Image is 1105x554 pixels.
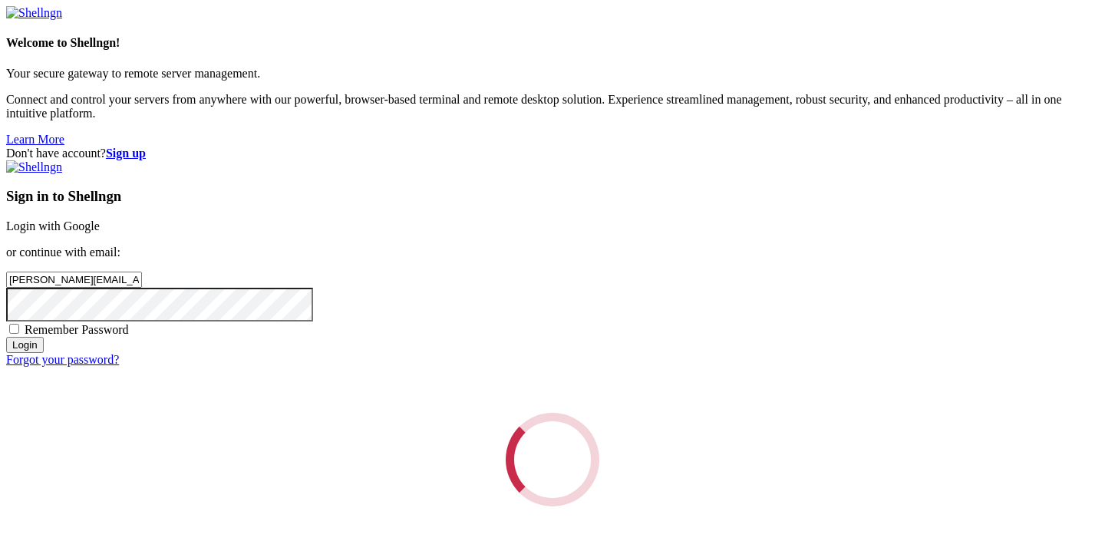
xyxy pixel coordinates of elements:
[6,93,1099,120] p: Connect and control your servers from anywhere with our powerful, browser-based terminal and remo...
[6,246,1099,259] p: or continue with email:
[6,160,62,174] img: Shellngn
[6,6,62,20] img: Shellngn
[6,337,44,353] input: Login
[6,272,142,288] input: Email address
[6,353,119,366] a: Forgot your password?
[6,67,1099,81] p: Your secure gateway to remote server management.
[106,147,146,160] a: Sign up
[25,323,129,336] span: Remember Password
[9,324,19,334] input: Remember Password
[6,36,1099,50] h4: Welcome to Shellngn!
[6,188,1099,205] h3: Sign in to Shellngn
[6,147,1099,160] div: Don't have account?
[6,133,64,146] a: Learn More
[6,219,100,232] a: Login with Google
[506,413,599,506] div: Loading...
